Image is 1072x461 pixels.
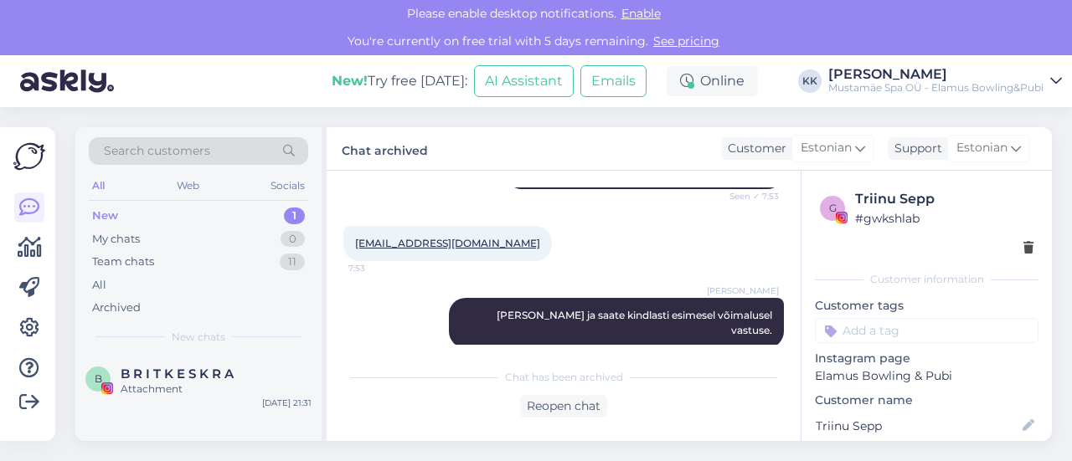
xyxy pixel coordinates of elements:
input: Add name [816,417,1019,435]
div: [DATE] 21:31 [262,397,312,409]
div: Mustamäe Spa OÜ - Elamus Bowling&Pubi [828,81,1044,95]
div: Triinu Sepp [855,189,1033,209]
div: All [92,277,106,294]
div: Customer information [815,272,1038,287]
a: See pricing [648,33,724,49]
div: Archived [92,300,141,316]
div: # gwkshlab [855,209,1033,228]
span: g [829,202,837,214]
div: All [89,175,108,197]
span: B [95,372,102,385]
span: B R I T K E S K R A [121,366,234,382]
span: [PERSON_NAME] ja saate kindlasti esimesel võimalusel vastuse. [497,309,775,336]
b: New! [332,73,368,89]
div: Customer [721,140,786,157]
span: Estonian [956,139,1008,157]
p: Customer tags [815,297,1038,315]
button: AI Assistant [474,65,574,97]
span: Search customers [104,142,210,160]
span: [PERSON_NAME] [707,284,779,297]
p: Elamus Bowling & Pubi [815,367,1038,385]
div: 1 [284,207,305,224]
div: New [92,207,118,224]
span: Estonian [801,139,852,157]
div: Try free [DATE]: [332,71,467,91]
p: Instagram page [815,350,1038,367]
div: Online [667,66,758,96]
p: Customer name [815,392,1038,409]
span: 7:53 [348,262,411,274]
div: Socials [267,175,308,197]
span: New chats [172,330,225,345]
div: Attachment [121,382,312,397]
div: 0 [281,231,305,248]
div: KK [798,69,822,93]
span: Chat has been archived [505,370,623,385]
label: Chat archived [342,137,428,160]
a: [PERSON_NAME]Mustamäe Spa OÜ - Elamus Bowling&Pubi [828,68,1062,95]
div: Web [173,175,203,197]
div: [PERSON_NAME] [828,68,1044,81]
div: Team chats [92,254,154,270]
button: Emails [580,65,647,97]
span: Seen ✓ 7:53 [716,190,779,202]
div: Reopen chat [520,395,607,417]
a: [EMAIL_ADDRESS][DOMAIN_NAME] [355,237,540,249]
span: Enable [616,6,666,21]
div: My chats [92,231,140,248]
img: Askly Logo [13,141,45,172]
div: 11 [280,254,305,270]
div: Support [888,140,942,157]
input: Add a tag [815,318,1038,343]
